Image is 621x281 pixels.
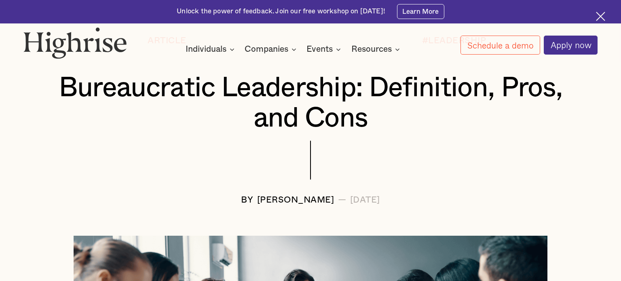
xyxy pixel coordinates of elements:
div: Individuals [186,44,226,54]
h1: Bureaucratic Leadership: Definition, Pros, and Cons [47,73,574,133]
div: [DATE] [350,195,380,205]
div: Events [306,44,343,54]
div: Unlock the power of feedback. Join our free workshop on [DATE]! [177,7,385,16]
img: Highrise logo [23,27,127,59]
div: Resources [351,44,402,54]
img: Cross icon [596,12,605,21]
div: Individuals [186,44,237,54]
div: Companies [245,44,288,54]
div: Events [306,44,333,54]
div: Companies [245,44,299,54]
a: Learn More [397,4,444,19]
a: Schedule a demo [460,36,540,55]
div: — [338,195,346,205]
div: Resources [351,44,392,54]
a: Apply now [544,36,598,55]
div: [PERSON_NAME] [257,195,334,205]
div: BY [241,195,253,205]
